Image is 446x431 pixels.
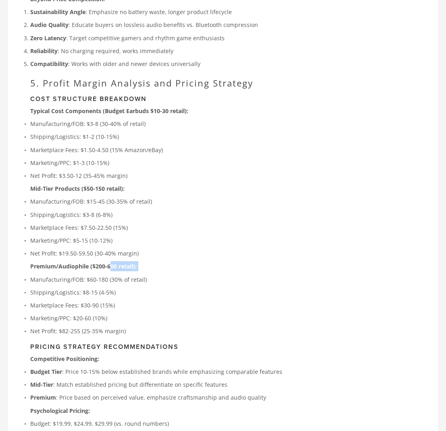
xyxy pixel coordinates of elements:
[30,326,313,336] p: Net Profit: $82-255 (25-35% margin)
[30,46,313,56] p: : No charging required, works immediately
[30,368,62,375] strong: Budget Tier
[30,248,313,258] p: Net Profit: $19.50-59.50 (30-40% margin)
[30,196,313,206] p: Manufacturing/FOB: $15-45 (30-35% of retail)
[30,185,125,192] strong: Mid-Tier Products ($50-150 retail):
[30,60,68,68] strong: Compatibility
[30,158,313,168] p: Marketing/PPC: $1-3 (10-15%)
[30,8,85,16] strong: Sustainability Angle
[30,262,137,270] strong: Premium/Audiophile ($200-600 retail):
[30,274,313,285] p: Manufacturing/FOB: $60-180 (30% of retail)
[30,78,313,88] h2: 5. Profit Margin Analysis and Pricing Strategy
[30,313,313,323] p: Marketing/PPC: $20-60 (10%)
[30,223,313,233] p: Marketplace Fees: $7.50-22.50 (15%)
[30,95,313,103] h3: Cost Structure Breakdown
[30,355,99,363] strong: Competitive Positioning:
[30,419,313,429] p: Budget: $19.99, $24.99, $29.99 (vs. round numbers)
[30,381,53,388] strong: Mid-Tier
[30,21,69,29] strong: Audio Quality
[30,34,66,42] strong: Zero Latency
[30,287,313,297] p: Shipping/Logistics: $8-15 (4-5%)
[30,20,313,30] p: : Educate buyers on lossless audio benefits vs. Bluetooth compression
[30,47,58,55] strong: Reliability
[30,107,188,115] strong: Typical Cost Components (Budget Earbuds $10-30 retail):
[30,119,313,129] p: Manufacturing/FOB: $3-8 (30-40% of retail)
[30,132,313,142] p: Shipping/Logistics: $1-2 (10-15%)
[30,343,313,351] h3: Pricing Strategy Recommendations
[30,235,313,245] p: Marketing/PPC: $5-15 (10-12%)
[30,59,313,69] p: : Works with older and newer devices universally
[30,407,90,415] strong: Psychological Pricing:
[30,210,313,220] p: Shipping/Logistics: $3-8 (6-8%)
[30,171,313,181] p: Net Profit: $3.50-12 (35-45% margin)
[30,392,313,402] p: : Price based on perceived value, emphasize craftsmanship and audio quality
[30,394,56,401] strong: Premium
[30,300,313,310] p: Marketplace Fees: $30-90 (15%)
[30,33,313,43] p: : Target competitive gamers and rhythm game enthusiasts
[30,145,313,155] p: Marketplace Fees: $1.50-4.50 (15% Amazon/eBay)
[30,379,313,390] p: : Match established pricing but differentiate on specific features
[30,7,313,17] p: : Emphasize no battery waste, longer product lifecycle
[30,367,313,377] p: : Price 10-15% below established brands while emphasizing comparable features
